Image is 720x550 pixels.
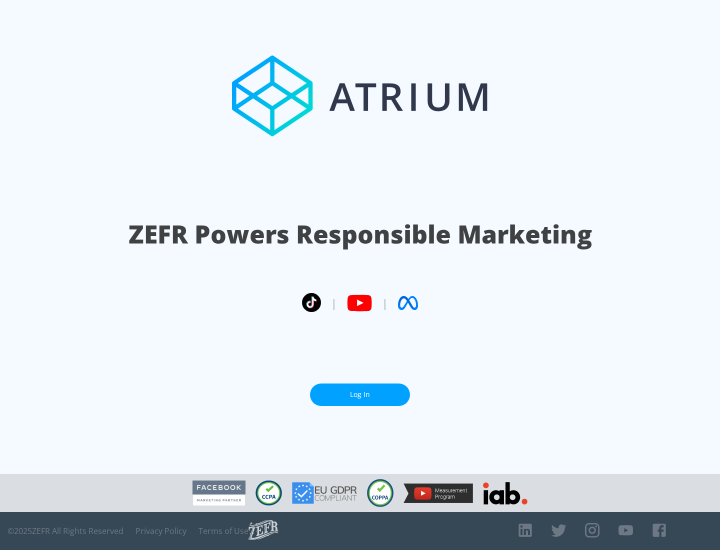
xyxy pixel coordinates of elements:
img: IAB [483,482,527,504]
span: © 2025 ZEFR All Rights Reserved [7,526,123,536]
a: Log In [310,383,410,406]
img: CCPA Compliant [255,480,282,505]
img: COPPA Compliant [367,479,393,507]
span: | [331,295,337,310]
h1: ZEFR Powers Responsible Marketing [128,217,592,251]
img: YouTube Measurement Program [403,483,473,503]
a: Privacy Policy [135,526,186,536]
img: Facebook Marketing Partner [192,480,245,506]
a: Terms of Use [198,526,248,536]
span: | [382,295,388,310]
img: GDPR Compliant [292,482,357,504]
